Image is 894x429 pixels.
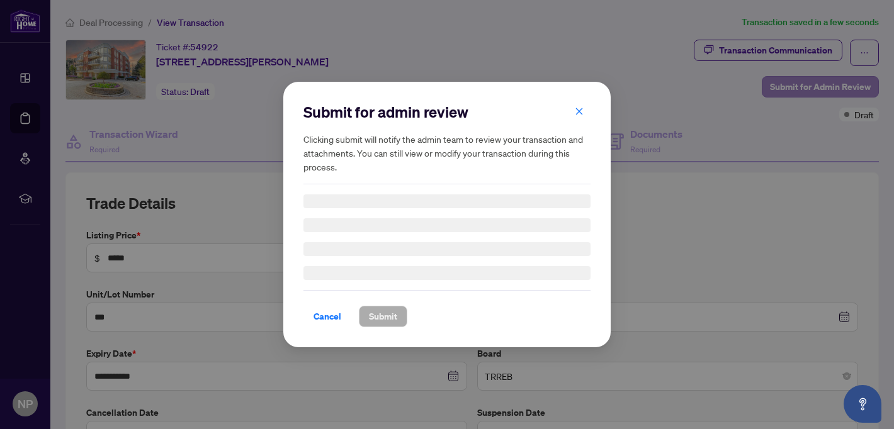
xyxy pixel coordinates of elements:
[844,385,881,423] button: Open asap
[575,107,584,116] span: close
[303,102,591,122] h2: Submit for admin review
[303,132,591,174] h5: Clicking submit will notify the admin team to review your transaction and attachments. You can st...
[303,306,351,327] button: Cancel
[314,306,341,326] span: Cancel
[359,306,407,327] button: Submit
